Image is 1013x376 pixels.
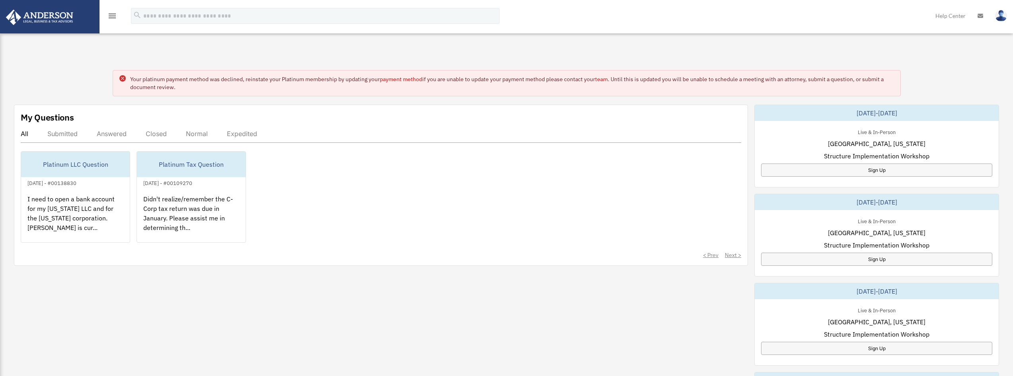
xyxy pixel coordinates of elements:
div: Closed [146,130,167,138]
img: User Pic [995,10,1007,21]
div: [DATE]-[DATE] [755,194,999,210]
span: Structure Implementation Workshop [824,151,929,161]
a: menu [107,14,117,21]
span: [GEOGRAPHIC_DATA], [US_STATE] [828,139,925,148]
div: [DATE]-[DATE] [755,105,999,121]
a: Sign Up [761,253,992,266]
div: My Questions [21,111,74,123]
div: Live & In-Person [851,216,902,225]
span: [GEOGRAPHIC_DATA], [US_STATE] [828,228,925,238]
div: I need to open a bank account for my [US_STATE] LLC and for the [US_STATE] corporation. [PERSON_N... [21,188,130,250]
a: Sign Up [761,164,992,177]
i: menu [107,11,117,21]
a: Sign Up [761,342,992,355]
div: Platinum LLC Question [21,152,130,177]
div: [DATE] - #00138830 [21,178,83,187]
div: Expedited [227,130,257,138]
a: Platinum LLC Question[DATE] - #00138830I need to open a bank account for my [US_STATE] LLC and fo... [21,151,130,243]
div: [DATE]-[DATE] [755,283,999,299]
div: Answered [97,130,127,138]
span: Structure Implementation Workshop [824,329,929,339]
div: Platinum Tax Question [137,152,246,177]
span: [GEOGRAPHIC_DATA], [US_STATE] [828,317,925,327]
div: Live & In-Person [851,306,902,314]
div: All [21,130,28,138]
div: Normal [186,130,208,138]
div: [DATE] - #00109270 [137,178,199,187]
i: search [133,11,142,19]
div: Your platinum payment method was declined, reinstate your Platinum membership by updating your if... [130,75,894,91]
img: Anderson Advisors Platinum Portal [4,10,76,25]
div: Submitted [47,130,78,138]
a: team [595,76,608,83]
a: Platinum Tax Question[DATE] - #00109270Didn't realize/remember the C-Corp tax return was due in J... [137,151,246,243]
div: Live & In-Person [851,127,902,136]
span: Structure Implementation Workshop [824,240,929,250]
div: Didn't realize/remember the C-Corp tax return was due in January. Please assist me in determining... [137,188,246,250]
a: payment method [380,76,422,83]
